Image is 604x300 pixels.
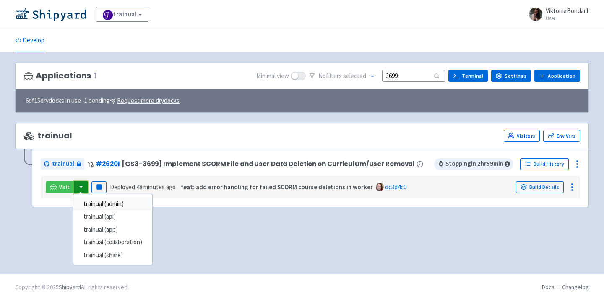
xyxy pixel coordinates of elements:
[73,198,152,211] a: trainual (admin)
[117,97,180,104] u: Request more drydocks
[256,71,289,81] span: Minimal view
[96,159,120,168] a: #26201
[136,183,176,191] time: 48 minutes ago
[52,159,74,169] span: trainual
[543,130,580,142] a: Env Vars
[546,16,589,21] small: User
[15,283,129,292] div: Copyright © 2025 All rights reserved.
[73,249,152,262] a: trainual (share)
[542,283,555,291] a: Docs
[94,71,97,81] span: 1
[73,210,152,223] a: trainual (api)
[534,70,580,82] a: Application
[382,70,445,81] input: Search...
[24,131,72,141] span: trainual
[434,158,513,170] span: Stopping in 2 hr 59 min
[524,8,589,21] a: ViktoriiaBondar1 User
[181,183,373,191] strong: feat: add error handling for failed SCORM course deletions in worker
[504,130,540,142] a: Visitors
[73,223,152,236] a: trainual (app)
[385,183,406,191] a: dc3d4c0
[41,158,84,170] a: trainual
[122,160,415,167] span: [GS3-3699] Implement SCORM File and User Data Deletion on Curriculum/User Removal
[516,181,564,193] a: Build Details
[96,7,148,22] a: trainual
[59,184,70,190] span: Visit
[15,8,86,21] img: Shipyard logo
[73,236,152,249] a: trainual (collaboration)
[110,183,176,191] span: Deployed
[24,71,97,81] h3: Applications
[46,181,74,193] a: Visit
[562,283,589,291] a: Changelog
[520,158,569,170] a: Build History
[15,29,44,52] a: Develop
[448,70,488,82] a: Terminal
[491,70,531,82] a: Settings
[318,71,366,81] span: No filter s
[59,283,81,291] a: Shipyard
[343,72,366,80] span: selected
[91,181,107,193] button: Pause
[546,7,589,15] span: ViktoriiaBondar1
[26,96,180,106] span: 6 of 15 drydocks in use - 1 pending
